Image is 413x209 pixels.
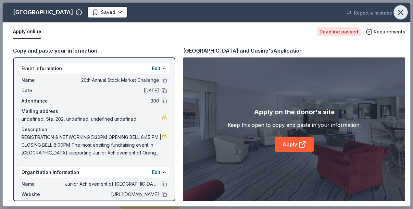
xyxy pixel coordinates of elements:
[21,115,162,123] span: undefined, Ste. 202, undefined, undefined undefined
[183,46,303,55] div: [GEOGRAPHIC_DATA] and Casino's Application
[152,65,160,72] button: Edit
[228,121,361,129] div: Keep this open to copy and paste in your information.
[65,191,159,198] span: [URL][DOMAIN_NAME]
[19,63,169,74] div: Event information
[65,180,159,188] span: Junior Achievement of [GEOGRAPHIC_DATA][US_STATE]
[374,28,405,36] span: Requirements
[21,107,167,115] div: Mailing address
[21,133,162,157] span: REGISTRATION & NETWORKING 5:30PM OPENING BELL 6:45 PM | CLOSING BELL 8:00PM The most exciting fun...
[275,137,314,152] a: Apply
[21,87,65,94] span: Date
[21,76,65,84] span: Name
[65,87,159,94] span: [DATE]
[21,126,167,133] div: Description
[21,97,65,105] span: Attendance
[346,9,392,17] button: Report a mistake
[152,168,160,176] button: Edit
[87,6,128,18] button: Saved
[21,191,65,198] span: Website
[19,167,169,178] div: Organization information
[101,8,115,16] span: Saved
[366,28,405,36] button: Requirements
[317,27,361,36] div: Deadline passed
[21,180,65,188] span: Name
[65,97,159,105] span: 300
[254,107,335,117] div: Apply on the donor's site
[13,46,175,55] div: Copy and paste your information:
[13,7,73,18] div: [GEOGRAPHIC_DATA]
[13,25,41,39] button: Apply online
[65,76,159,84] span: 20th Annual Stock Market Challenge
